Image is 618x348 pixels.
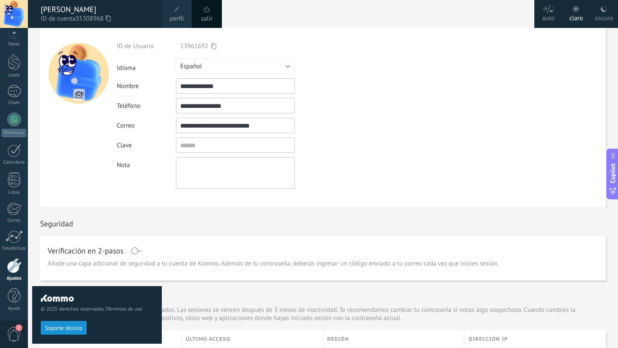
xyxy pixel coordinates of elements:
span: ID de cuenta [41,14,153,24]
div: último acceso [182,330,323,348]
div: oscuro [595,6,613,28]
div: Calendario [2,160,27,165]
span: Soporte técnico [45,325,82,331]
div: Leads [2,73,27,78]
button: Español [176,58,295,74]
div: Dirección IP [464,330,606,348]
div: Panel [2,42,27,47]
span: 2 [15,324,22,331]
div: WhatsApp [2,129,26,137]
span: Español [180,62,202,70]
div: Chats [2,100,27,106]
button: Soporte técnico [41,321,87,335]
div: Ayuda [2,306,27,311]
p: Este es un listado de tus dispositivos autorizados. Las sesiones se vencen después de 3 meses de ... [40,306,606,322]
a: salir [201,14,212,24]
a: Soporte técnico [41,324,87,331]
span: 35308968 [76,14,111,24]
a: Términos de uso [106,306,142,312]
span: Copilot [609,164,617,183]
div: Ajustes [2,276,27,281]
span: 13961692 [180,42,208,50]
div: auto [542,6,554,28]
div: Región [323,330,464,348]
div: Listas [2,190,27,195]
span: Añade una capa adicional de seguridad a tu cuenta de Kommo. Además de tu contraseña, deberás ingr... [48,259,499,268]
div: [PERSON_NAME] [41,5,153,14]
span: © 2025 derechos reservados | [41,306,153,312]
span: perfil [170,14,184,24]
div: claro [570,6,583,28]
div: Correo [2,218,27,223]
div: Estadísticas [2,246,27,251]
